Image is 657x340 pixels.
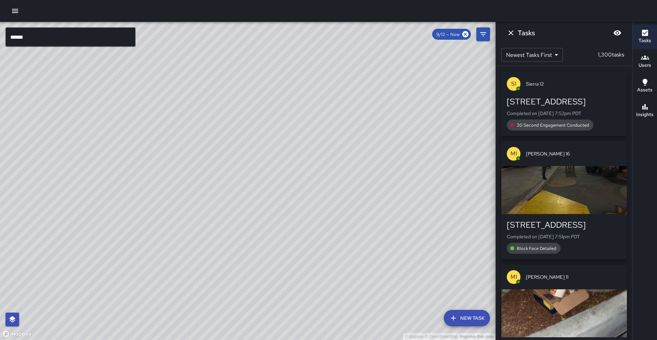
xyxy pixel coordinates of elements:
[639,37,651,45] h6: Tasks
[501,141,627,259] button: M1[PERSON_NAME] 16[STREET_ADDRESS]Completed on [DATE] 7:51pm PDTBlock Face Detailed
[595,51,627,59] p: 1,300 tasks
[476,27,490,41] button: Filters
[432,29,471,40] div: 9/12 — Now
[511,150,517,158] p: M1
[610,26,624,40] button: Blur
[507,233,621,240] p: Completed on [DATE] 7:51pm PDT
[633,49,657,74] button: Users
[501,72,627,136] button: S1Sierra 12[STREET_ADDRESS]Completed on [DATE] 7:52pm PDT30 Second Engagement Conducted
[526,274,621,280] span: [PERSON_NAME] 11
[513,245,561,251] span: Block Face Detailed
[507,219,621,230] div: [STREET_ADDRESS]
[444,310,490,326] button: New Task
[432,32,464,37] span: 9/12 — Now
[633,99,657,123] button: Insights
[507,110,621,117] p: Completed on [DATE] 7:52pm PDT
[633,74,657,99] button: Assets
[511,273,517,281] p: M1
[504,26,518,40] button: Dismiss
[526,150,621,157] span: [PERSON_NAME] 16
[633,25,657,49] button: Tasks
[518,27,535,38] h6: Tasks
[513,122,593,128] span: 30 Second Engagement Conducted
[637,86,653,94] h6: Assets
[636,111,654,118] h6: Insights
[507,96,621,107] div: [STREET_ADDRESS]
[511,80,516,88] p: S1
[501,48,563,62] div: Newest Tasks First
[526,80,621,87] span: Sierra 12
[639,62,651,69] h6: Users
